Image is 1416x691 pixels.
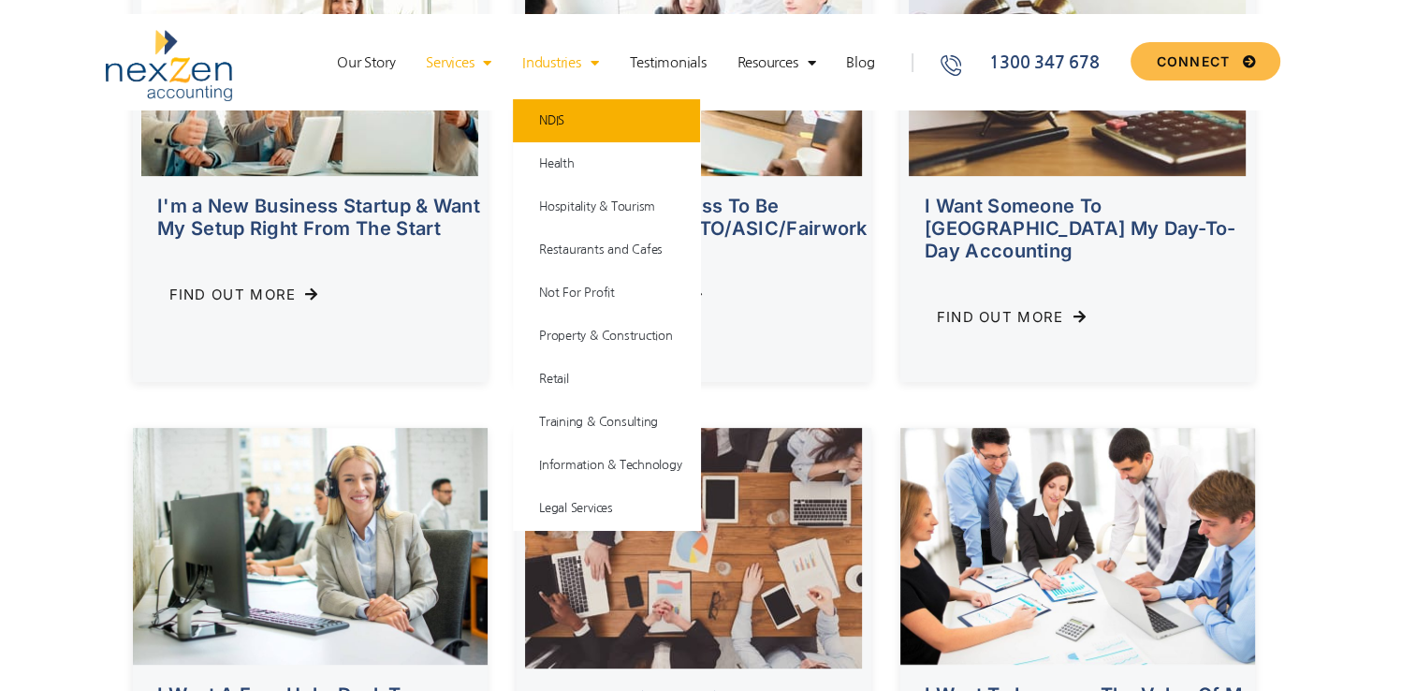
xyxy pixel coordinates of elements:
[620,53,715,72] a: Testimonials
[513,99,700,530] ul: Industries
[513,444,700,487] a: Information & Technology
[513,487,700,530] a: Legal Services
[541,195,871,240] h2: I Need My Business To Be Compliant With ATO/ASIC/Fairwork
[939,51,1124,76] a: 1300 347 678
[925,195,1255,262] h2: I Want Someone To [GEOGRAPHIC_DATA] My Day-To-Day Accounting
[328,53,404,72] a: Our Story
[513,142,700,185] a: Health
[132,269,357,320] a: Find Out More
[513,228,700,272] a: Restaurants and Cafes
[985,51,1099,76] span: 1300 347 678
[513,99,700,142] a: NDIS
[513,315,700,358] a: Property & Construction
[1156,55,1230,68] span: CONNECT
[169,287,297,301] span: Find Out More
[728,53,825,72] a: Resources
[513,185,700,228] a: Hospitality & Tourism
[513,358,700,401] a: Retail
[513,272,700,315] a: Not For Profit
[937,310,1064,324] span: Find Out More
[310,53,901,72] nav: Menu
[513,53,607,72] a: Industries
[157,195,488,240] h2: I'm a New Business Startup & Want My Setup Right From The Start
[513,401,700,444] a: Training & Consulting
[1131,42,1279,81] a: CONNECT
[416,53,501,72] a: Services
[837,53,883,72] a: Blog
[899,291,1124,343] a: Find Out More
